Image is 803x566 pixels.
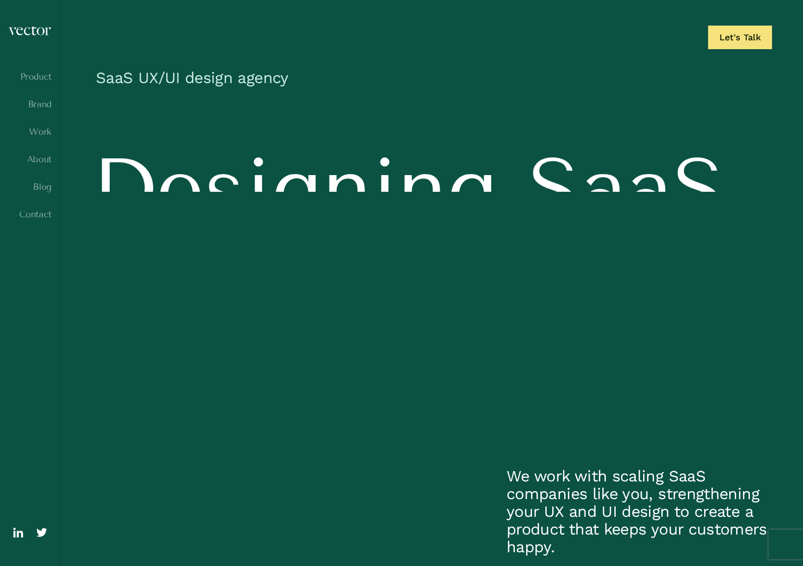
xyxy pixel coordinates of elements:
a: About [8,154,52,164]
h1: SaaS UX/UI design agency [91,63,772,97]
span: leave [91,436,301,520]
a: Let's Talk [708,26,772,49]
a: Contact [8,209,52,219]
span: SaaS [528,147,725,231]
a: Blog [8,182,52,192]
a: Product [8,72,52,82]
a: Brand [8,99,52,109]
span: Designing [91,147,498,231]
p: We work with scaling SaaS companies like you, strengthening your UX and UI design to create a pro... [506,467,772,556]
a: Work [8,127,52,137]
